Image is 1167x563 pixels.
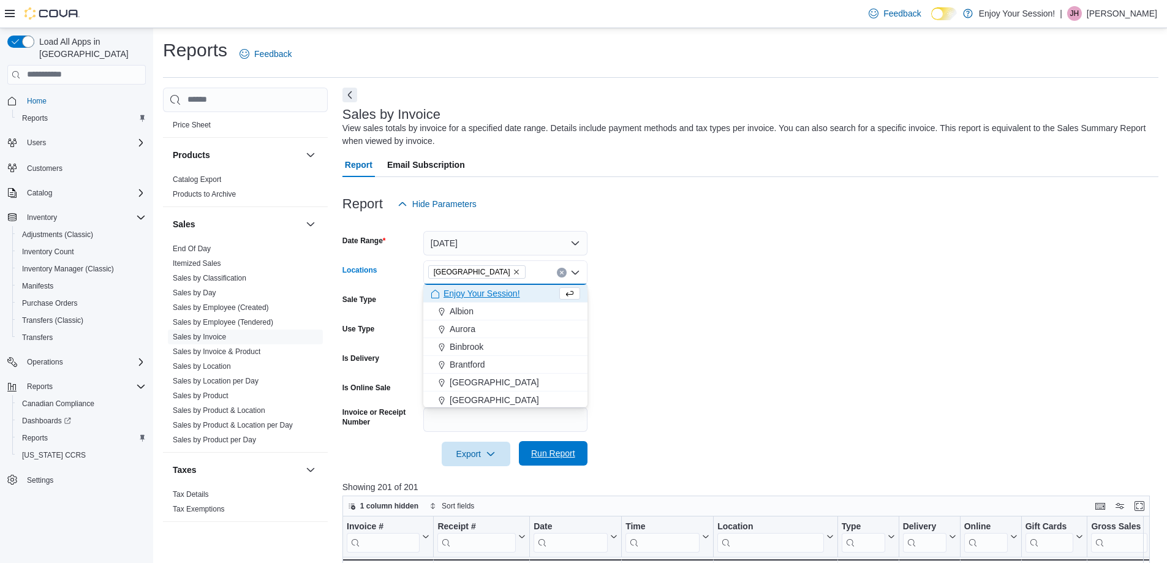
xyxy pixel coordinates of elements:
[1025,521,1084,553] button: Gift Cards
[17,313,146,328] span: Transfers (Classic)
[423,391,587,409] button: [GEOGRAPHIC_DATA]
[842,521,885,533] div: Type
[1091,521,1147,553] div: Gross Sales
[173,406,265,415] a: Sales by Product & Location
[1091,521,1157,553] button: Gross Sales
[22,210,62,225] button: Inventory
[450,305,474,317] span: Albion
[22,94,51,108] a: Home
[17,431,53,445] a: Reports
[173,149,301,161] button: Products
[22,186,57,200] button: Catalog
[1067,6,1082,21] div: Jason Hamilton
[342,122,1152,148] div: View sales totals by invoice for a specified date range. Details include payment methods and tax ...
[12,243,151,260] button: Inventory Count
[412,198,477,210] span: Hide Parameters
[22,93,146,108] span: Home
[1093,499,1108,513] button: Keyboard shortcuts
[513,268,520,276] button: Remove Wasaga Beach from selection in this group
[17,296,146,311] span: Purchase Orders
[173,244,211,254] span: End Of Day
[428,265,526,279] span: Wasaga Beach
[27,96,47,106] span: Home
[173,489,209,499] span: Tax Details
[342,407,418,427] label: Invoice or Receipt Number
[27,138,46,148] span: Users
[173,318,273,327] a: Sales by Employee (Tendered)
[22,161,67,176] a: Customers
[1070,6,1079,21] span: JH
[449,442,503,466] span: Export
[163,172,328,206] div: Products
[17,313,88,328] a: Transfers (Classic)
[173,362,231,371] a: Sales by Location
[347,521,429,553] button: Invoice #
[423,356,587,374] button: Brantford
[173,435,256,445] span: Sales by Product per Day
[17,111,53,126] a: Reports
[444,287,520,300] span: Enjoy Your Session!
[17,244,146,259] span: Inventory Count
[423,285,587,303] button: Enjoy Your Session!
[625,521,700,553] div: Time
[173,120,211,130] span: Price Sheet
[173,464,197,476] h3: Taxes
[22,113,48,123] span: Reports
[173,347,260,357] span: Sales by Invoice & Product
[17,396,99,411] a: Canadian Compliance
[254,48,292,60] span: Feedback
[17,279,146,293] span: Manifests
[12,260,151,278] button: Inventory Manager (Classic)
[387,153,465,177] span: Email Subscription
[173,149,210,161] h3: Products
[450,358,485,371] span: Brantford
[22,316,83,325] span: Transfers (Classic)
[173,376,259,386] span: Sales by Location per Day
[1112,499,1127,513] button: Display options
[22,298,78,308] span: Purchase Orders
[423,231,587,255] button: [DATE]
[1025,521,1074,533] div: Gift Cards
[1087,6,1157,21] p: [PERSON_NAME]
[570,268,580,278] button: Close list of options
[1091,521,1147,533] div: Gross Sales
[173,391,228,401] span: Sales by Product
[531,447,575,459] span: Run Report
[342,236,386,246] label: Date Range
[22,230,93,240] span: Adjustments (Classic)
[173,273,246,283] span: Sales by Classification
[173,190,236,198] a: Products to Archive
[17,330,58,345] a: Transfers
[342,295,376,304] label: Sale Type
[964,521,1008,533] div: Online
[173,505,225,513] a: Tax Exemptions
[173,289,216,297] a: Sales by Day
[842,521,885,553] div: Type
[22,333,53,342] span: Transfers
[423,303,587,320] button: Albion
[12,412,151,429] a: Dashboards
[423,320,587,338] button: Aurora
[442,501,474,511] span: Sort fields
[173,288,216,298] span: Sales by Day
[173,406,265,415] span: Sales by Product & Location
[2,134,151,151] button: Users
[22,135,146,150] span: Users
[173,303,269,312] span: Sales by Employee (Created)
[717,521,824,553] div: Location
[173,189,236,199] span: Products to Archive
[717,521,834,553] button: Location
[173,332,226,342] span: Sales by Invoice
[27,164,62,173] span: Customers
[173,420,293,430] span: Sales by Product & Location per Day
[347,521,420,553] div: Invoice #
[173,259,221,268] a: Itemized Sales
[17,431,146,445] span: Reports
[2,184,151,202] button: Catalog
[34,36,146,60] span: Load All Apps in [GEOGRAPHIC_DATA]
[173,175,221,184] a: Catalog Export
[360,501,418,511] span: 1 column hidden
[534,521,608,533] div: Date
[534,521,608,553] div: Date
[163,487,328,521] div: Taxes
